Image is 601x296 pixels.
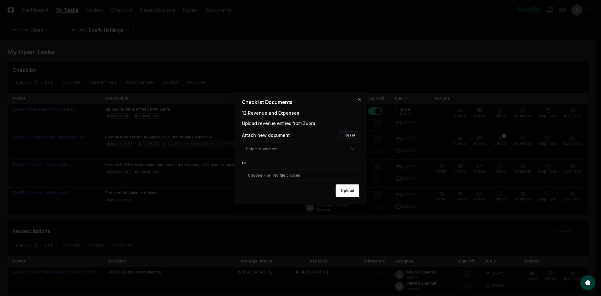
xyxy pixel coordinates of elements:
div: or [242,159,359,165]
h2: Checklist Documents [242,99,359,104]
div: 12 Revenue and Expenses [242,109,359,116]
button: Upload [336,184,359,197]
button: Reset [340,131,359,139]
div: Attach new document [242,132,290,138]
div: Upload revenue entries from Zuora [242,120,359,126]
